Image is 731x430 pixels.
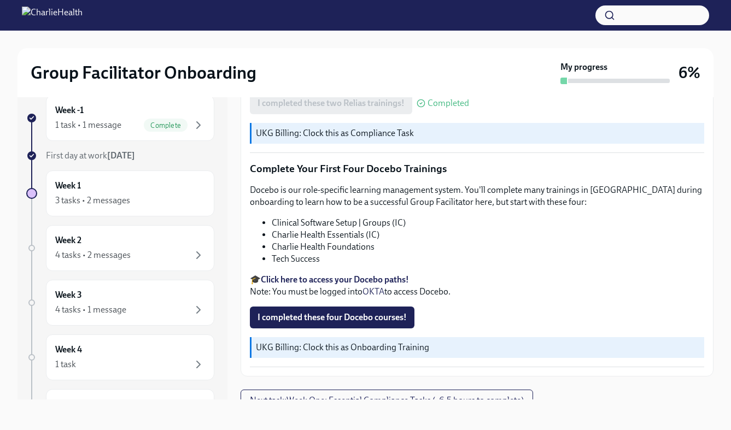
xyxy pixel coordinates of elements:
a: First day at work[DATE] [26,150,214,162]
div: 1 task [55,358,76,370]
div: 4 tasks • 1 message [55,304,126,316]
h6: Week 3 [55,289,82,301]
span: First day at work [46,150,135,161]
a: Week 13 tasks • 2 messages [26,170,214,216]
a: Week 41 task [26,334,214,380]
button: I completed these four Docebo courses! [250,307,414,328]
h3: 6% [679,63,700,83]
h6: Week 1 [55,180,81,192]
li: Clinical Software Setup | Groups (IC) [272,217,704,229]
span: Complete [144,121,188,129]
p: Docebo is our role-specific learning management system. You'll complete many trainings in [GEOGRA... [250,184,704,208]
li: Tech Success [272,253,704,265]
strong: [DATE] [107,150,135,161]
a: OKTA [362,286,384,297]
div: 3 tasks • 2 messages [55,195,130,207]
p: UKG Billing: Clock this as Onboarding Training [256,341,700,354]
h6: Week 5 [55,398,82,410]
div: 4 tasks • 2 messages [55,249,131,261]
h6: Week 2 [55,234,81,246]
p: Complete Your First Four Docebo Trainings [250,162,704,176]
span: Completed [428,99,469,108]
p: UKG Billing: Clock this as Compliance Task [256,127,700,139]
img: CharlieHealth [22,7,83,24]
span: Next task : Week One: Essential Compliance Tasks (~6.5 hours to complete) [250,395,524,406]
a: Click here to access your Docebo paths! [261,274,409,285]
h2: Group Facilitator Onboarding [31,62,256,84]
strong: My progress [560,61,607,73]
li: Charlie Health Foundations [272,241,704,253]
button: Next task:Week One: Essential Compliance Tasks (~6.5 hours to complete) [241,390,533,411]
li: Charlie Health Essentials (IC) [272,229,704,241]
p: 🎓 Note: You must be logged into to access Docebo. [250,274,704,298]
a: Week 24 tasks • 2 messages [26,225,214,271]
div: 1 task • 1 message [55,119,121,131]
a: Week -11 task • 1 messageComplete [26,95,214,141]
h6: Week 4 [55,344,82,356]
a: Week 34 tasks • 1 message [26,280,214,326]
span: I completed these four Docebo courses! [258,312,407,323]
h6: Week -1 [55,104,84,116]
